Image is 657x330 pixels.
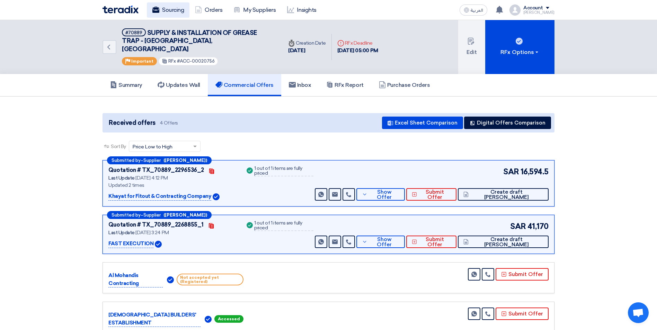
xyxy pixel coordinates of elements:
h5: SUPPLY & INSTALLATION OF GREASE TRAP - MAKKHA MALL, MAKKAH [122,28,274,53]
span: Not accepted yet (Registered) [177,274,243,285]
a: Insights [282,2,322,18]
h5: Purchase Orders [379,82,430,89]
div: – [107,211,212,219]
span: 4 Offers [160,120,178,126]
span: العربية [471,8,483,13]
a: Summary [103,74,150,96]
div: [DATE] [288,47,326,55]
a: Orders [189,2,228,18]
span: Submitted by [112,158,141,163]
div: Updated 2 times [108,182,237,189]
img: Verified Account [213,193,220,200]
span: SAR [503,166,519,177]
button: العربية [460,4,487,16]
span: SUPPLY & INSTALLATION OF GREASE TRAP - [GEOGRAPHIC_DATA], [GEOGRAPHIC_DATA] [122,29,257,53]
a: Sourcing [147,2,189,18]
span: Show Offer [369,237,399,247]
span: Submitted by [112,213,141,217]
b: ([PERSON_NAME]) [163,213,207,217]
button: Submit Offer [406,236,456,248]
a: Open chat [628,302,649,323]
span: 41,170 [527,221,549,232]
span: Last Update [108,230,135,236]
button: Submit Offer [496,308,549,320]
div: RFx Deadline [337,39,378,47]
p: Al Mohandis Contracting [108,272,163,287]
a: My Suppliers [228,2,281,18]
h5: Commercial Offers [215,82,274,89]
button: Submit Offer [406,188,456,201]
button: Show Offer [356,236,405,248]
a: Commercial Offers [208,74,281,96]
div: Quotation # TX_70889_2296536_2 [108,166,204,174]
div: Quotation # TX_70889_2268855_1 [108,221,204,229]
img: Verified Account [155,241,162,248]
p: Khayat for Fitout & Contracting Company [108,192,211,201]
img: Teradix logo [103,6,139,13]
div: RFx Options [500,48,540,56]
button: Digital Offers Comparison [464,117,551,129]
span: Submit Offer [419,190,451,200]
div: [PERSON_NAME] [523,11,554,15]
p: FAST EXECUTION [108,240,153,248]
span: Important [131,59,153,64]
button: Edit [458,20,485,74]
a: Purchase Orders [371,74,438,96]
div: #70889 [125,30,142,35]
button: RFx Options [485,20,554,74]
button: Show Offer [356,188,405,201]
span: RFx [168,58,176,64]
a: Inbox [281,74,319,96]
span: Received offers [109,118,156,128]
span: Supplier [143,213,161,217]
img: Verified Account [167,276,174,283]
span: Create draft [PERSON_NAME] [470,237,543,247]
img: Verified Account [205,316,212,323]
span: Show Offer [369,190,399,200]
button: Excel Sheet Comparison [382,117,463,129]
span: Price Low to High [133,143,172,150]
button: Create draft [PERSON_NAME] [458,236,549,248]
h5: Inbox [289,82,311,89]
span: Supplier [143,158,161,163]
span: Accessed [214,315,243,323]
h5: Summary [110,82,142,89]
span: [DATE] 4:12 PM [135,175,168,181]
div: – [107,156,212,164]
h5: Updates Wall [158,82,200,89]
span: Submit Offer [419,237,451,247]
div: Account [523,5,543,11]
button: Submit Offer [496,268,549,281]
b: ([PERSON_NAME]) [163,158,207,163]
span: Sort By [111,143,126,150]
h5: RFx Report [326,82,363,89]
div: 1 out of 1 items are fully priced [254,221,313,231]
div: Creation Date [288,39,326,47]
span: [DATE] 3:24 PM [135,230,169,236]
img: profile_test.png [509,4,521,16]
span: Last Update [108,175,135,181]
span: #ACC-00020756 [177,58,215,64]
a: Updates Wall [150,74,208,96]
span: SAR [510,221,526,232]
div: [DATE] 05:00 PM [337,47,378,55]
button: Create draft [PERSON_NAME] [458,188,549,201]
p: [DEMOGRAPHIC_DATA] BUILDERS' ESTABLISHMENT [108,311,201,327]
span: 16,594.5 [521,166,549,177]
div: 1 out of 1 items are fully priced [254,166,313,176]
span: Create draft [PERSON_NAME] [470,190,543,200]
a: RFx Report [319,74,371,96]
